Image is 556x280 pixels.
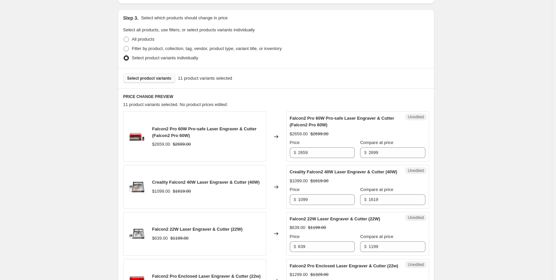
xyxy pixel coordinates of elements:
div: $2659.00 [290,131,308,137]
span: $ [364,197,366,202]
div: $2659.00 [152,141,170,148]
p: Select which products should change in price [141,15,228,21]
div: $1099.00 [152,188,170,195]
span: Falcon2 Pro Enclosed Laser Engraver & Cutter (22w) [152,274,261,279]
strike: $1619.00 [173,188,191,195]
span: Compare at price [360,140,393,145]
strike: $1199.00 [171,235,189,242]
span: Falcon2 22W Laser Engraver & Cutter (22W) [152,227,243,232]
img: Falcon2_Pro_40W_1.6W_80x.png [127,127,147,147]
div: $639.00 [152,235,168,242]
div: $639.00 [290,224,305,231]
span: $ [294,244,296,249]
span: Price [290,234,300,239]
strike: $1199.00 [308,224,326,231]
h2: Step 3. [123,15,139,21]
img: Falcon2_22W_6_80x.png [127,224,147,244]
strike: $1329.00 [310,271,328,278]
strike: $2699.00 [310,131,328,137]
span: Falcon2 Pro 60W Pro-safe Laser Engraver & Cutter (Falcon2 Pro 60W) [290,116,394,127]
span: Price [290,187,300,192]
span: 11 product variants selected. No product prices edited: [123,102,228,107]
span: All products [132,37,155,42]
span: Compare at price [360,187,393,192]
span: 11 product variants selected [178,75,232,82]
button: Select product variants [123,74,176,83]
span: $ [364,150,366,155]
span: Falcon2 22W Laser Engraver & Cutter (22W) [290,216,380,221]
span: Unedited [408,262,424,267]
span: Compare at price [360,234,393,239]
span: Unedited [408,114,424,120]
strike: $1619.00 [310,178,328,184]
span: $ [294,150,296,155]
span: Filter by product, collection, tag, vendor, product type, variant title, or inventory [132,46,282,51]
span: Select product variants individually [132,55,198,60]
span: Falcon2 Pro Enclosed Laser Engraver & Cutter (22w) [290,263,398,268]
div: $1299.00 [290,271,308,278]
span: Creality Falcon2 40W Laser Engraver & Cutter (40W) [290,169,397,174]
span: $ [364,244,366,249]
span: Creality Falcon2 40W Laser Engraver & Cutter (40W) [152,180,260,185]
span: Falcon2 Pro 60W Pro-safe Laser Engraver & Cutter (Falcon2 Pro 60W) [152,126,257,138]
span: Price [290,140,300,145]
span: $ [294,197,296,202]
div: $1099.00 [290,178,308,184]
span: Select all products, use filters, or select products variants individually [123,27,255,32]
img: Falcon2_40W_80x.png [127,177,147,197]
strike: $2699.00 [173,141,191,148]
span: Unedited [408,168,424,173]
span: Unedited [408,215,424,220]
h6: PRICE CHANGE PREVIEW [123,94,429,99]
span: Select product variants [127,76,172,81]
